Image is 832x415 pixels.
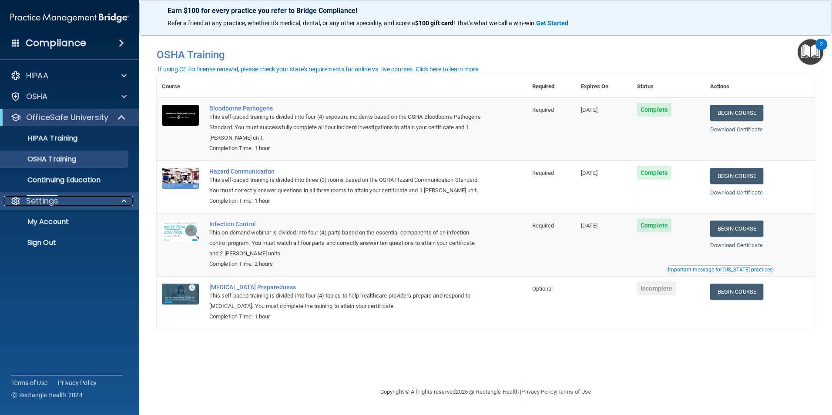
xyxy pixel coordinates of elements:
[26,70,48,81] p: HIPAA
[536,20,570,27] a: Get Started
[527,76,576,97] th: Required
[710,105,763,121] a: Begin Course
[26,37,86,49] h4: Compliance
[209,259,483,269] div: Completion Time: 2 hours
[327,378,644,406] div: Copyright © All rights reserved 2025 @ Rectangle Health | |
[705,76,815,97] th: Actions
[637,281,676,295] span: Incomplete
[415,20,453,27] strong: $100 gift card
[710,189,763,196] a: Download Certificate
[209,112,483,143] div: This self-paced training is divided into four (4) exposure incidents based on the OSHA Bloodborne...
[532,285,553,292] span: Optional
[157,76,204,97] th: Course
[168,20,415,27] span: Refer a friend at any practice, whether it's medical, dental, or any other speciality, and score a
[710,221,763,237] a: Begin Course
[710,126,763,133] a: Download Certificate
[637,218,671,232] span: Complete
[637,166,671,180] span: Complete
[10,196,127,206] a: Settings
[581,222,597,229] span: [DATE]
[209,311,483,322] div: Completion Time: 1 hour
[11,378,47,387] a: Terms of Use
[632,76,705,97] th: Status
[209,221,483,228] a: Infection Control
[710,168,763,184] a: Begin Course
[576,76,632,97] th: Expires On
[637,103,671,117] span: Complete
[6,218,124,226] p: My Account
[209,175,483,196] div: This self-paced training is divided into three (3) rooms based on the OSHA Hazard Communication S...
[6,134,77,143] p: HIPAA Training
[26,196,58,206] p: Settings
[668,267,772,272] div: Important message for [US_STATE] practices
[536,20,568,27] strong: Get Started
[798,39,823,65] button: Open Resource Center, 2 new notifications
[209,284,483,291] a: [MEDICAL_DATA] Preparedness
[6,176,124,184] p: Continuing Education
[6,155,76,164] p: OSHA Training
[581,107,597,113] span: [DATE]
[26,91,48,102] p: OSHA
[157,65,481,74] button: If using CE for license renewal, please check your state's requirements for online vs. live cours...
[10,9,129,27] img: PMB logo
[667,265,774,274] button: Read this if you are a dental practitioner in the state of CA
[209,143,483,154] div: Completion Time: 1 hour
[710,242,763,248] a: Download Certificate
[820,44,823,56] div: 2
[710,284,763,300] a: Begin Course
[532,222,554,229] span: Required
[581,170,597,176] span: [DATE]
[10,112,126,123] a: OfficeSafe University
[158,66,480,72] div: If using CE for license renewal, please check your state's requirements for online vs. live cours...
[26,112,108,123] p: OfficeSafe University
[209,196,483,206] div: Completion Time: 1 hour
[521,388,556,395] a: Privacy Policy
[532,170,554,176] span: Required
[209,168,483,175] a: Hazard Communication
[168,7,804,15] p: Earn $100 for every practice you refer to Bridge Compliance!
[453,20,536,27] span: ! That's what we call a win-win.
[209,105,483,112] a: Bloodborne Pathogens
[209,291,483,311] div: This self-paced training is divided into four (4) topics to help healthcare providers prepare and...
[10,70,127,81] a: HIPAA
[209,228,483,259] div: This on-demand webinar is divided into four (4) parts based on the essential components of an inf...
[58,378,97,387] a: Privacy Policy
[6,238,124,247] p: Sign Out
[557,388,591,395] a: Terms of Use
[157,49,815,61] h4: OSHA Training
[532,107,554,113] span: Required
[10,91,127,102] a: OSHA
[11,391,83,399] span: Ⓒ Rectangle Health 2024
